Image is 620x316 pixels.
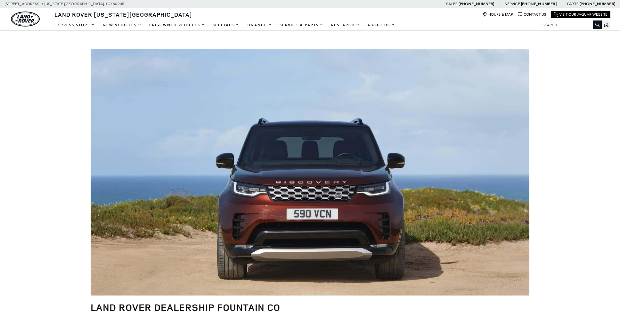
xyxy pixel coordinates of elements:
a: [PHONE_NUMBER] [459,1,494,6]
a: Service & Parts [276,20,327,31]
a: Hours & Map [483,12,513,17]
strong: Land Rover Dealership Fountain CO [91,301,280,314]
a: [PHONE_NUMBER] [521,1,557,6]
a: Finance [243,20,276,31]
a: Research [327,20,363,31]
a: Contact Us [518,12,546,17]
a: [STREET_ADDRESS] • [US_STATE][GEOGRAPHIC_DATA], CO 80905 [5,2,124,6]
input: Search [538,21,602,29]
a: land-rover [11,12,40,27]
span: Service [505,2,520,6]
img: Land Rover Dealership Fountain CO [91,49,529,296]
img: Land Rover [11,12,40,27]
a: EXPRESS STORE [51,20,99,31]
span: Land Rover [US_STATE][GEOGRAPHIC_DATA] [54,11,192,18]
span: Sales [446,2,458,6]
span: Parts [567,2,579,6]
a: Visit Our Jaguar Website [554,12,608,17]
a: Pre-Owned Vehicles [145,20,209,31]
a: About Us [363,20,399,31]
a: [PHONE_NUMBER] [580,1,615,6]
a: Land Rover [US_STATE][GEOGRAPHIC_DATA] [51,11,196,18]
nav: Main Navigation [51,20,399,31]
a: New Vehicles [99,20,145,31]
a: Specials [209,20,243,31]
